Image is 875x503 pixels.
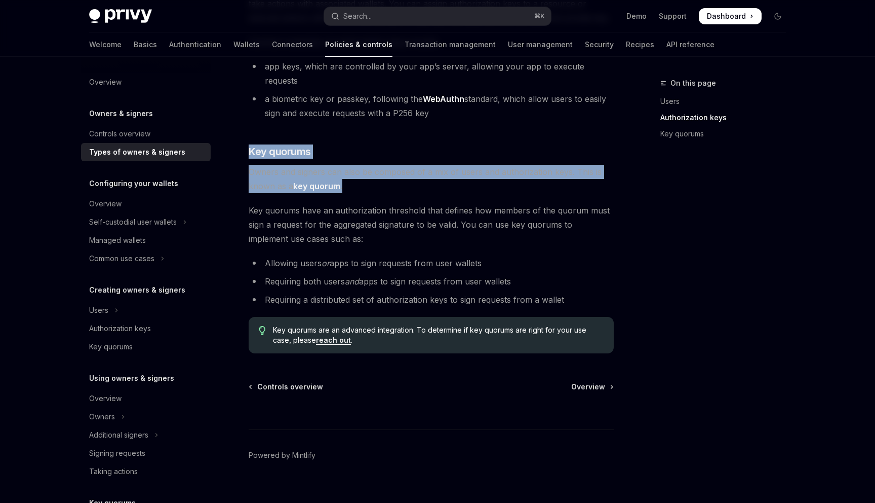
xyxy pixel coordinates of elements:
[89,392,122,405] div: Overview
[81,426,211,444] button: Toggle Additional signers section
[325,32,392,57] a: Policies & controls
[81,301,211,319] button: Toggle Users section
[81,73,211,91] a: Overview
[699,8,762,24] a: Dashboard
[259,326,266,335] svg: Tip
[250,382,323,392] a: Controls overview
[81,125,211,143] a: Controls overview
[508,32,573,57] a: User management
[249,256,614,270] li: Allowing users apps to sign requests from user wallets
[249,59,614,88] li: app keys, which are controlled by your app’s server, allowing your app to execute requests
[89,465,138,478] div: Taking actions
[89,253,154,265] div: Common use cases
[534,12,545,20] span: ⌘ K
[89,128,150,140] div: Controls overview
[89,146,185,158] div: Types of owners & signers
[89,76,122,88] div: Overview
[134,32,157,57] a: Basics
[89,177,178,190] h5: Configuring your wallets
[249,293,614,307] li: Requiring a distributed set of authorization keys to sign requests from a wallet
[272,32,313,57] a: Connectors
[81,231,211,249] a: Managed wallets
[89,429,148,441] div: Additional signers
[660,110,794,126] a: Authorization keys
[316,336,351,345] a: reach out
[249,145,311,159] span: Key quorums
[405,32,496,57] a: Transaction management
[89,341,133,353] div: Key quorums
[169,32,221,57] a: Authentication
[89,411,115,423] div: Owners
[273,325,604,345] span: Key quorums are an advanced integration. To determine if key quorums are right for your use case,...
[81,389,211,408] a: Overview
[626,32,654,57] a: Recipes
[666,32,714,57] a: API reference
[293,181,340,191] strong: key quorum
[660,126,794,142] a: Key quorums
[585,32,614,57] a: Security
[81,213,211,231] button: Toggle Self-custodial user wallets section
[249,274,614,289] li: Requiring both users apps to sign requests from user wallets
[81,444,211,462] a: Signing requests
[89,447,145,459] div: Signing requests
[343,10,372,22] div: Search...
[81,408,211,426] button: Toggle Owners section
[81,195,211,213] a: Overview
[89,234,146,246] div: Managed wallets
[659,11,687,21] a: Support
[81,338,211,356] a: Key quorums
[249,450,315,460] a: Powered by Mintlify
[81,249,211,268] button: Toggle Common use cases section
[81,143,211,161] a: Types of owners & signers
[89,9,152,23] img: dark logo
[89,198,122,210] div: Overview
[89,322,151,335] div: Authorization keys
[571,382,605,392] span: Overview
[89,216,177,228] div: Self-custodial user wallets
[89,284,185,296] h5: Creating owners & signers
[770,8,786,24] button: Toggle dark mode
[423,94,464,104] a: WebAuthn
[249,203,614,246] span: Key quorums have an authorization threshold that defines how members of the quorum must sign a re...
[81,319,211,338] a: Authorization keys
[257,382,323,392] span: Controls overview
[89,32,122,57] a: Welcome
[322,258,330,268] em: or
[707,11,746,21] span: Dashboard
[81,462,211,481] a: Taking actions
[670,77,716,89] span: On this page
[324,7,551,25] button: Open search
[345,276,359,286] em: and
[89,304,108,316] div: Users
[249,92,614,120] li: a biometric key or passkey, following the standard, which allow users to easily sign and execute ...
[233,32,260,57] a: Wallets
[89,107,153,120] h5: Owners & signers
[660,93,794,110] a: Users
[249,165,614,193] span: Owners and signers can also be composed of a mix of users and authorization keys. This is known a...
[626,11,647,21] a: Demo
[571,382,613,392] a: Overview
[89,372,174,384] h5: Using owners & signers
